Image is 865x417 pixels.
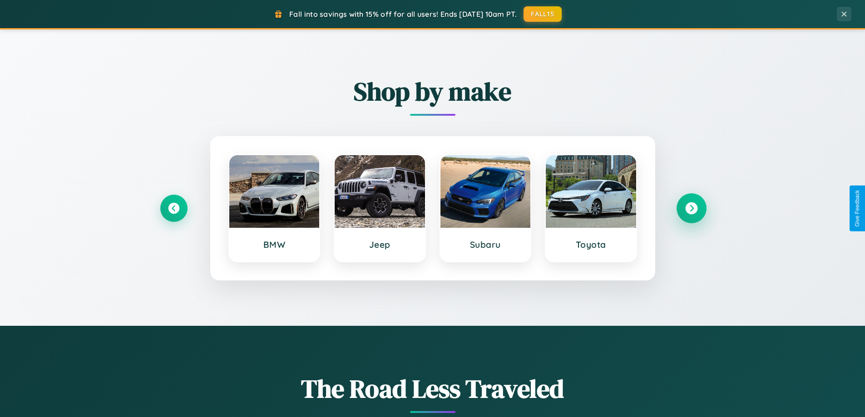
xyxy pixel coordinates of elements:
[238,239,311,250] h3: BMW
[160,371,705,406] h1: The Road Less Traveled
[854,190,860,227] div: Give Feedback
[160,74,705,109] h2: Shop by make
[555,239,627,250] h3: Toyota
[524,6,562,22] button: FALL15
[344,239,416,250] h3: Jeep
[289,10,517,19] span: Fall into savings with 15% off for all users! Ends [DATE] 10am PT.
[450,239,522,250] h3: Subaru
